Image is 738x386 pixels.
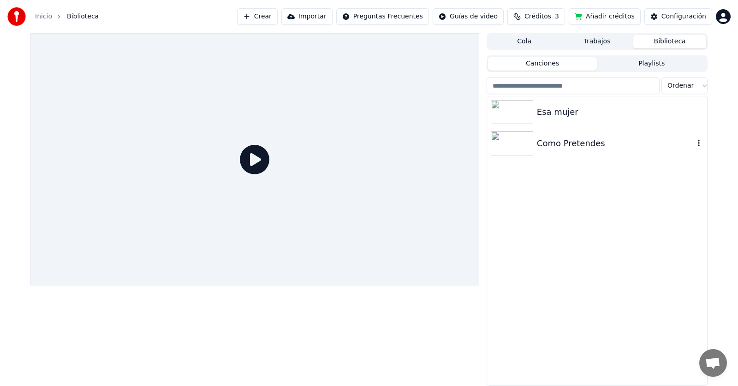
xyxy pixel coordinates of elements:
[67,12,99,21] span: Biblioteca
[7,7,26,26] img: youka
[699,349,727,377] div: Chat abierto
[281,8,333,25] button: Importar
[507,8,565,25] button: Créditos3
[35,12,99,21] nav: breadcrumb
[336,8,429,25] button: Preguntas Frecuentes
[537,137,694,150] div: Como Pretendes
[561,35,634,48] button: Trabajos
[537,106,703,119] div: Esa mujer
[555,12,559,21] span: 3
[488,35,561,48] button: Cola
[633,35,706,48] button: Biblioteca
[667,81,694,90] span: Ordenar
[433,8,504,25] button: Guías de video
[35,12,52,21] a: Inicio
[661,12,706,21] div: Configuración
[488,57,597,71] button: Canciones
[524,12,551,21] span: Créditos
[569,8,641,25] button: Añadir créditos
[237,8,278,25] button: Crear
[644,8,712,25] button: Configuración
[597,57,706,71] button: Playlists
